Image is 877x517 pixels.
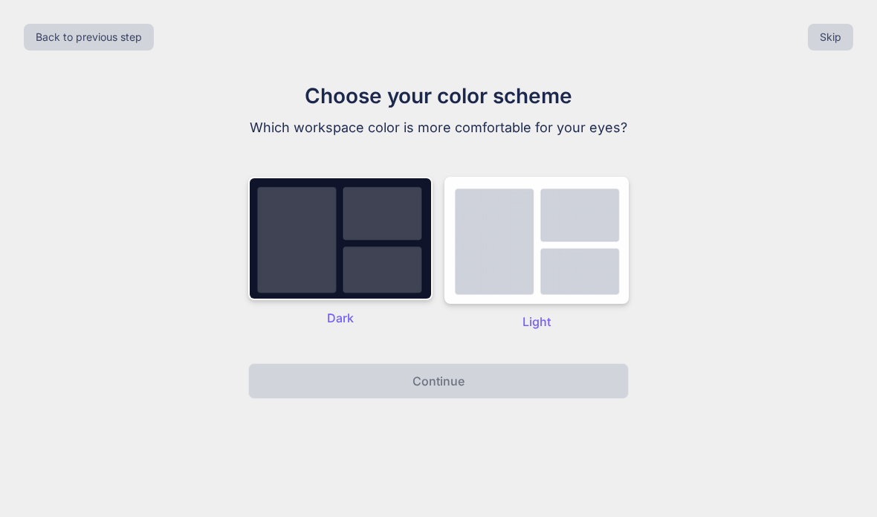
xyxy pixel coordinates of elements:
[189,117,688,138] p: Which workspace color is more comfortable for your eyes?
[444,313,629,331] p: Light
[248,309,433,327] p: Dark
[412,372,465,390] p: Continue
[189,80,688,111] h1: Choose your color scheme
[808,24,853,51] button: Skip
[248,363,629,399] button: Continue
[444,177,629,304] img: dark
[24,24,154,51] button: Back to previous step
[248,177,433,300] img: dark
